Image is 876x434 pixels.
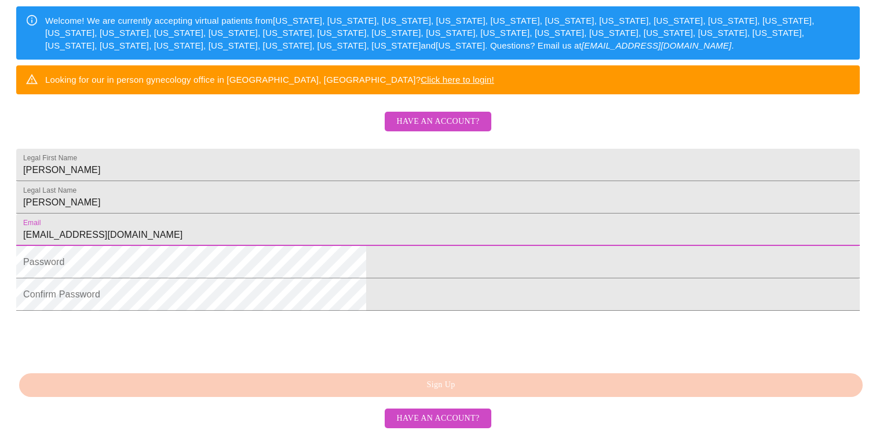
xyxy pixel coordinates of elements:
[382,124,494,134] a: Have an account?
[396,115,479,129] span: Have an account?
[421,75,494,84] a: Click here to login!
[396,411,479,426] span: Have an account?
[45,10,851,56] div: Welcome! We are currently accepting virtual patients from [US_STATE], [US_STATE], [US_STATE], [US...
[385,409,491,429] button: Have an account?
[582,41,732,50] em: [EMAIL_ADDRESS][DOMAIN_NAME]
[382,413,494,422] a: Have an account?
[45,69,494,90] div: Looking for our in person gynecology office in [GEOGRAPHIC_DATA], [GEOGRAPHIC_DATA]?
[16,317,192,362] iframe: reCAPTCHA
[385,112,491,132] button: Have an account?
